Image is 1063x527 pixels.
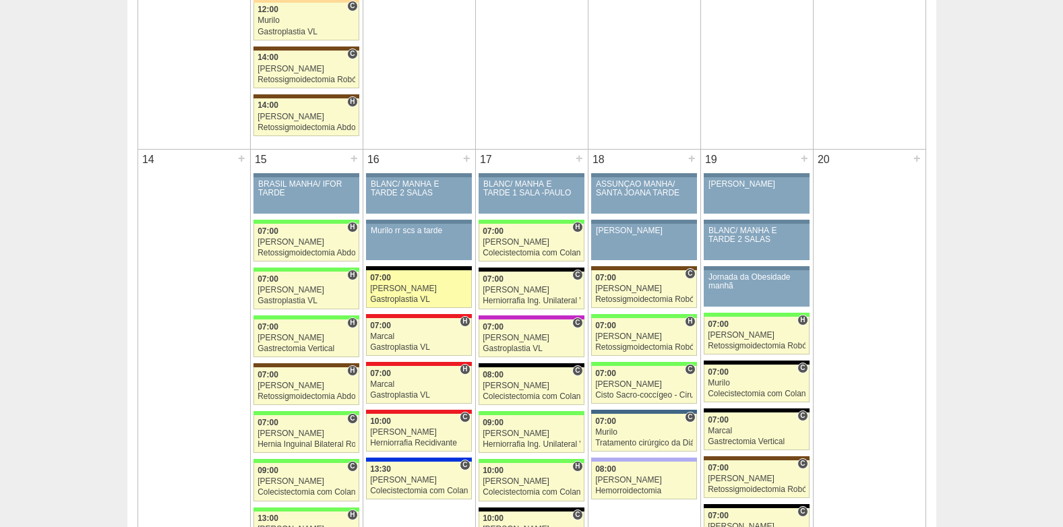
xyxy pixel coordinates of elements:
span: Consultório [572,317,582,328]
span: 07:00 [708,319,729,329]
div: Colecistectomia com Colangiografia VL [257,488,355,497]
div: 20 [814,150,834,170]
div: [PERSON_NAME] [257,286,355,294]
a: C 14:00 [PERSON_NAME] Retossigmoidectomia Robótica [253,51,359,88]
div: [PERSON_NAME] [595,380,693,389]
a: 09:00 [PERSON_NAME] Herniorrafia Ing. Unilateral VL [479,415,584,453]
span: Consultório [347,413,357,424]
span: 07:00 [483,322,504,332]
a: H 14:00 [PERSON_NAME] Retossigmoidectomia Abdominal VL [253,98,359,136]
div: Key: Aviso [253,173,359,177]
div: Marcal [708,427,806,435]
span: 14:00 [257,100,278,110]
a: 08:00 [PERSON_NAME] Hemorroidectomia [591,462,696,499]
div: Key: Santa Joana [704,456,809,460]
div: Colecistectomia com Colangiografia VL [483,249,580,257]
span: 07:00 [257,226,278,236]
a: C 07:00 [PERSON_NAME] Cisto Sacro-coccígeo - Cirurgia [591,366,696,404]
span: 07:00 [257,274,278,284]
div: Key: Brasil [591,362,696,366]
div: Retossigmoidectomia Robótica [708,342,806,350]
div: Key: Brasil [253,220,359,224]
div: Key: Brasil [591,314,696,318]
span: Hospital [572,461,582,472]
span: 09:00 [257,466,278,475]
span: 13:30 [370,464,391,474]
div: BLANC/ MANHÃ E TARDE 2 SALAS [371,180,467,197]
div: Key: São Luiz - Jabaquara [591,410,696,414]
div: Key: Brasil [479,411,584,415]
div: Murilo [708,379,806,387]
div: BLANC/ MANHÃ E TARDE 1 SALA -PAULO [483,180,580,197]
div: [PERSON_NAME] [708,474,806,483]
div: [PERSON_NAME] [257,65,355,73]
span: Hospital [347,222,357,232]
span: 07:00 [595,273,616,282]
div: [PERSON_NAME] [370,476,468,485]
div: Key: Aviso [366,173,471,177]
div: Marcal [370,332,468,341]
span: Hospital [347,96,357,107]
span: Consultório [685,412,695,423]
div: Key: Brasil [479,459,584,463]
div: Key: Santa Joana [253,363,359,367]
a: Jornada da Obesidade manhã [704,270,809,307]
div: Key: Brasil [253,315,359,319]
div: 18 [588,150,609,170]
div: Hemorroidectomia [595,487,693,495]
div: 19 [701,150,722,170]
div: 17 [476,150,497,170]
div: Herniorrafia Ing. Unilateral VL [483,440,580,449]
div: [PERSON_NAME] [708,331,806,340]
span: Hospital [685,316,695,327]
div: Key: Maria Braido [479,315,584,319]
span: 07:00 [257,418,278,427]
a: C 07:00 [PERSON_NAME] Retossigmoidectomia Robótica [704,460,809,498]
div: 16 [363,150,384,170]
div: Marcal [370,380,468,389]
span: 07:00 [708,463,729,472]
div: [PERSON_NAME] [257,113,355,121]
span: Consultório [797,458,808,469]
div: + [461,150,473,167]
div: 15 [251,150,272,170]
div: [PERSON_NAME] [596,226,692,235]
div: BRASIL MANHÃ/ IFOR TARDE [258,180,355,197]
div: + [911,150,923,167]
a: H 07:00 Marcal Gastroplastia VL [366,366,471,404]
div: Gastroplastia VL [370,295,468,304]
span: 10:00 [370,416,391,426]
span: 07:00 [595,369,616,378]
div: [PERSON_NAME] [370,428,468,437]
a: BLANC/ MANHÃ E TARDE 2 SALAS [704,224,809,260]
span: 07:00 [708,511,729,520]
span: 07:00 [483,274,504,284]
div: Cisto Sacro-coccígeo - Cirurgia [595,391,693,400]
div: Key: Brasil [253,411,359,415]
div: Retossigmoidectomia Abdominal VL [257,392,355,401]
div: Key: Brasil [479,220,584,224]
span: 08:00 [483,370,504,379]
div: Key: São Luiz - Itaim [366,458,471,462]
a: C 07:00 Murilo Colecistectomia com Colangiografia VL [704,365,809,402]
div: Hernia Inguinal Bilateral Robótica [257,440,355,449]
div: Murilo [595,428,693,437]
div: [PERSON_NAME] [483,477,580,486]
span: Consultório [797,363,808,373]
div: Key: Brasil [253,268,359,272]
span: Hospital [347,509,357,520]
a: H 07:00 Marcal Gastroplastia VL [366,318,471,356]
a: H 10:00 [PERSON_NAME] Colecistectomia com Colangiografia VL [479,463,584,501]
div: 14 [138,150,159,170]
a: C 07:00 [PERSON_NAME] Hernia Inguinal Bilateral Robótica [253,415,359,453]
div: [PERSON_NAME] [483,286,580,294]
div: Key: Santa Joana [591,266,696,270]
div: + [686,150,698,167]
div: Retossigmoidectomia Abdominal VL [257,249,355,257]
div: Key: Santa Joana [253,46,359,51]
div: Gastroplastia VL [370,391,468,400]
div: BLANC/ MANHÃ E TARDE 2 SALAS [708,226,805,244]
span: 14:00 [257,53,278,62]
span: Hospital [460,364,470,375]
div: Colecistectomia com Colangiografia VL [483,488,580,497]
